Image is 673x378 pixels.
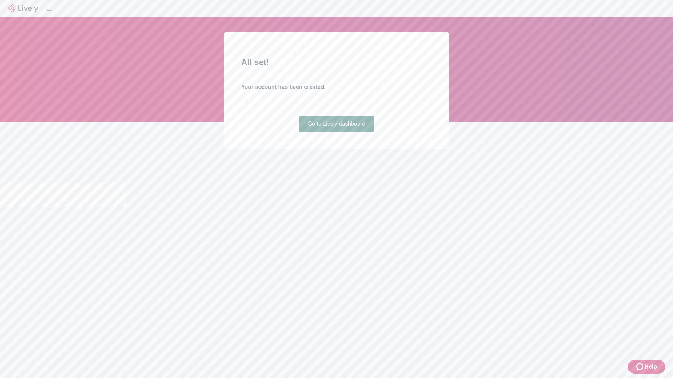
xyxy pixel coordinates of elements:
[628,360,665,374] button: Zendesk support iconHelp
[241,83,432,91] h4: Your account has been created.
[8,4,38,13] img: Lively
[645,363,657,371] span: Help
[46,9,52,11] button: Log out
[636,363,645,371] svg: Zendesk support icon
[241,56,432,69] h2: All set!
[299,115,374,132] a: Go to Lively dashboard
